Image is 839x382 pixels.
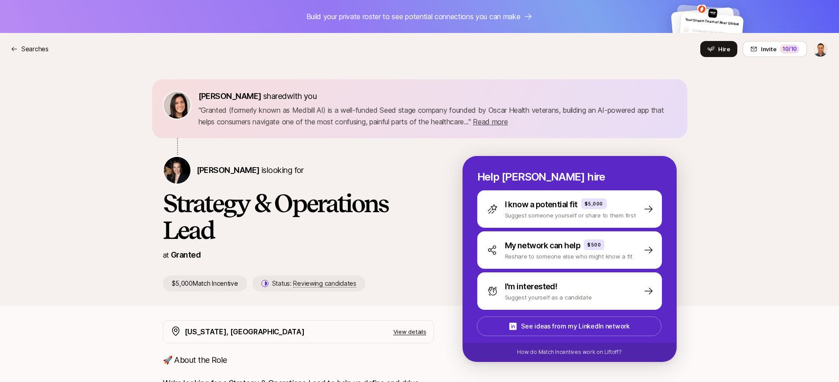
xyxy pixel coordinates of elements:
span: Read more [473,117,508,126]
p: Suggest yourself as a candidate [505,293,592,302]
span: [PERSON_NAME] [198,91,261,101]
p: shared [198,90,321,103]
span: Your Dream Team at Roar Global [685,17,739,26]
span: with you [287,91,317,101]
button: Invite10/10 [743,41,807,57]
p: I'm interested! [505,280,558,293]
img: Craig Nestler [813,41,828,57]
img: 029a9b28_ae5b_45b7_b17d_9f3f94bfd59c.jpg [697,4,707,14]
p: Someone incredible [692,28,740,37]
p: Searches [21,44,49,54]
p: Build your private roster to see potential connections you can make [306,11,521,22]
img: Jana Raykow [164,157,190,184]
p: 🚀 About the Role [163,354,434,366]
p: " Granted (formerly known as Medbill AI) is a well-funded Seed stage company founded by Oscar Hea... [198,104,677,127]
span: Invite [761,45,776,53]
p: Reshare to someone else who might know a fit [505,252,633,261]
p: Help [PERSON_NAME] hire [477,171,662,183]
p: See ideas from my LinkedIn network [521,321,629,332]
p: $5,000 Match Incentive [163,275,247,292]
p: How do Match Incentives work on Liftoff? [517,348,621,356]
span: [PERSON_NAME] [197,165,260,175]
h1: Strategy & Operations Lead [163,190,434,243]
a: Granted [171,250,201,259]
p: Status: [272,278,356,289]
p: I know a potential fit [505,198,578,211]
img: default-avatar.svg [675,32,683,40]
p: is looking for [197,164,304,177]
button: Craig Nestler [812,41,828,57]
p: $500 [587,241,601,248]
p: My network can help [505,239,581,252]
span: Reviewing candidates [293,279,356,288]
img: default-avatar.svg [682,26,690,34]
div: 10 /10 [780,45,799,53]
button: Hire [700,41,737,57]
p: View details [393,327,426,336]
img: 71d7b91d_d7cb_43b4_a7ea_a9b2f2cc6e03.jpg [164,92,190,119]
p: [US_STATE], [GEOGRAPHIC_DATA] [185,326,305,337]
p: at [163,249,169,261]
button: See ideas from my LinkedIn network [477,316,661,336]
p: Suggest someone yourself or share to them first [505,211,636,220]
img: 99a6d6c5_ae0c_43b0_b5b9_da3d2eb2fd93.jpg [708,8,717,18]
p: $5,000 [585,200,603,207]
span: Hire [718,45,730,53]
